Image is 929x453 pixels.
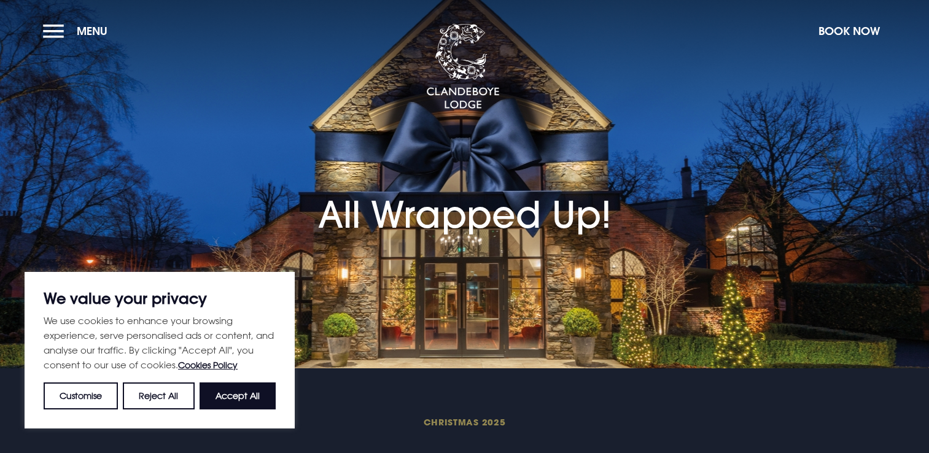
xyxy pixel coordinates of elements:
[123,382,194,409] button: Reject All
[172,416,756,428] span: Christmas 2025
[44,382,118,409] button: Customise
[426,24,500,110] img: Clandeboye Lodge
[200,382,276,409] button: Accept All
[43,18,114,44] button: Menu
[318,138,612,237] h1: All Wrapped Up!
[25,272,295,428] div: We value your privacy
[44,313,276,373] p: We use cookies to enhance your browsing experience, serve personalised ads or content, and analys...
[178,360,238,370] a: Cookies Policy
[77,24,107,38] span: Menu
[812,18,886,44] button: Book Now
[44,291,276,306] p: We value your privacy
